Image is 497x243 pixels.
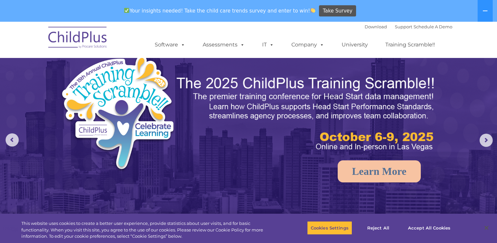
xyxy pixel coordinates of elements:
[319,5,356,17] a: Take Survey
[358,221,399,235] button: Reject All
[323,5,352,17] span: Take Survey
[404,221,454,235] button: Accept All Cookies
[414,24,452,29] a: Schedule A Demo
[310,8,315,13] img: 👏
[21,220,273,240] div: This website uses cookies to create a better user experience, provide statistics about user visit...
[365,24,387,29] a: Download
[124,8,129,13] img: ✅
[148,38,192,51] a: Software
[196,38,251,51] a: Assessments
[307,221,352,235] button: Cookies Settings
[395,24,412,29] a: Support
[379,38,441,51] a: Training Scramble!!
[338,160,421,182] a: Learn More
[335,38,374,51] a: University
[285,38,331,51] a: Company
[45,22,111,55] img: ChildPlus by Procare Solutions
[256,38,281,51] a: IT
[122,4,318,17] span: Your insights needed! Take the child care trends survey and enter to win!
[365,24,452,29] font: |
[479,221,494,235] button: Close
